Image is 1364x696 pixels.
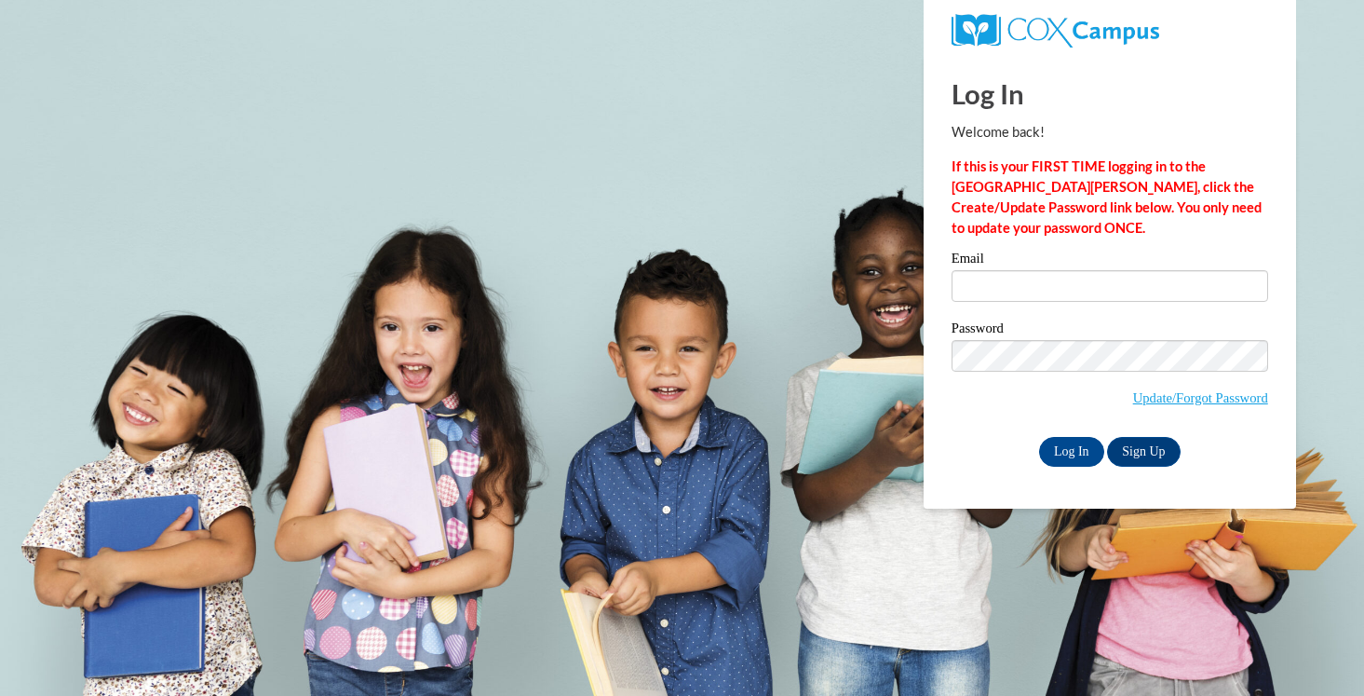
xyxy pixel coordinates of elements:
label: Password [952,321,1268,340]
a: Update/Forgot Password [1133,390,1268,405]
p: Welcome back! [952,122,1268,143]
input: Log In [1039,437,1104,467]
a: COX Campus [952,21,1159,37]
img: COX Campus [952,14,1159,48]
strong: If this is your FIRST TIME logging in to the [GEOGRAPHIC_DATA][PERSON_NAME], click the Create/Upd... [952,158,1262,236]
a: Sign Up [1107,437,1180,467]
label: Email [952,252,1268,270]
h1: Log In [952,75,1268,113]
